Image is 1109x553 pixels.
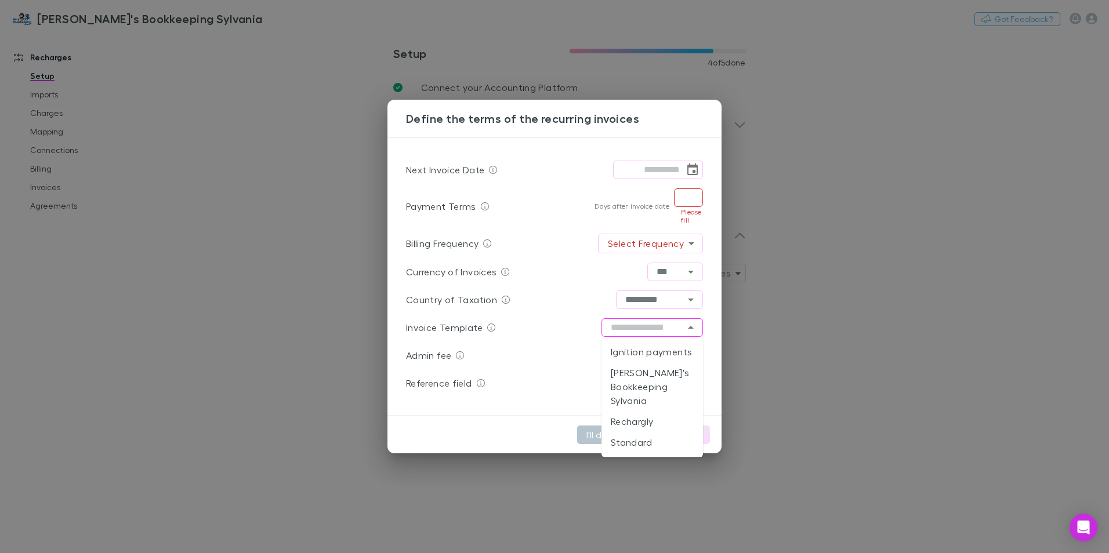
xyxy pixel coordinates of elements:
[406,111,722,125] h3: Define the terms of the recurring invoices
[683,264,699,280] button: Open
[683,292,699,308] button: Open
[683,319,699,336] button: Close
[1070,514,1097,541] div: Open Intercom Messenger
[601,362,703,411] li: [PERSON_NAME]'s Bookkeeping Sylvania
[406,293,497,307] p: Country of Taxation
[601,341,703,362] li: Ignition payments
[684,162,701,178] button: Choose date
[406,321,483,334] p: Invoice Template
[601,411,703,432] li: Rechargly
[599,234,702,253] div: Select Frequency
[406,348,451,362] p: Admin fee
[577,425,656,444] button: I'll do this later
[406,265,496,279] p: Currency of Invoices
[601,432,703,453] li: Standard
[406,163,484,177] p: Next Invoice Date
[595,202,669,211] p: Days after invoice date
[406,237,479,250] p: Billing Frequency
[674,208,703,224] p: Please fill
[406,199,476,213] p: Payment Terms
[406,376,472,390] p: Reference field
